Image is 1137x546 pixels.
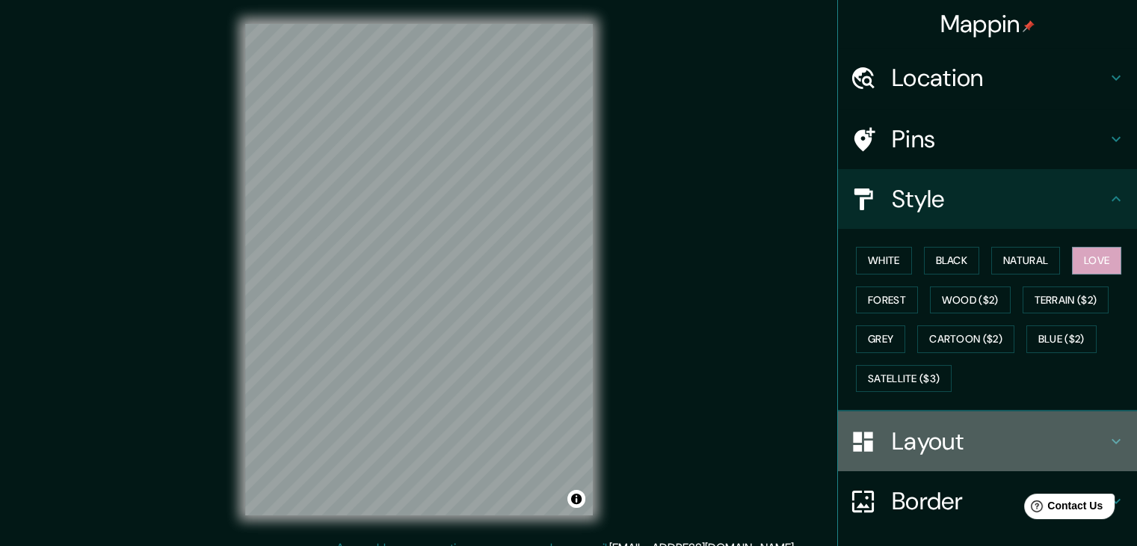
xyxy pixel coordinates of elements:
div: Border [838,471,1137,531]
div: Pins [838,109,1137,169]
div: Layout [838,411,1137,471]
img: pin-icon.png [1023,20,1035,32]
button: Black [924,247,980,274]
h4: Location [892,63,1107,93]
button: Forest [856,286,918,314]
button: Natural [991,247,1060,274]
button: Satellite ($3) [856,365,952,393]
h4: Border [892,486,1107,516]
h4: Mappin [940,9,1035,39]
canvas: Map [245,24,593,515]
iframe: Help widget launcher [1004,488,1121,530]
button: Terrain ($2) [1023,286,1109,314]
button: White [856,247,912,274]
button: Love [1072,247,1121,274]
div: Location [838,48,1137,108]
button: Blue ($2) [1026,325,1097,353]
button: Toggle attribution [567,490,585,508]
h4: Layout [892,426,1107,456]
h4: Style [892,184,1107,214]
button: Wood ($2) [930,286,1011,314]
h4: Pins [892,124,1107,154]
button: Cartoon ($2) [917,325,1014,353]
button: Grey [856,325,905,353]
div: Style [838,169,1137,229]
